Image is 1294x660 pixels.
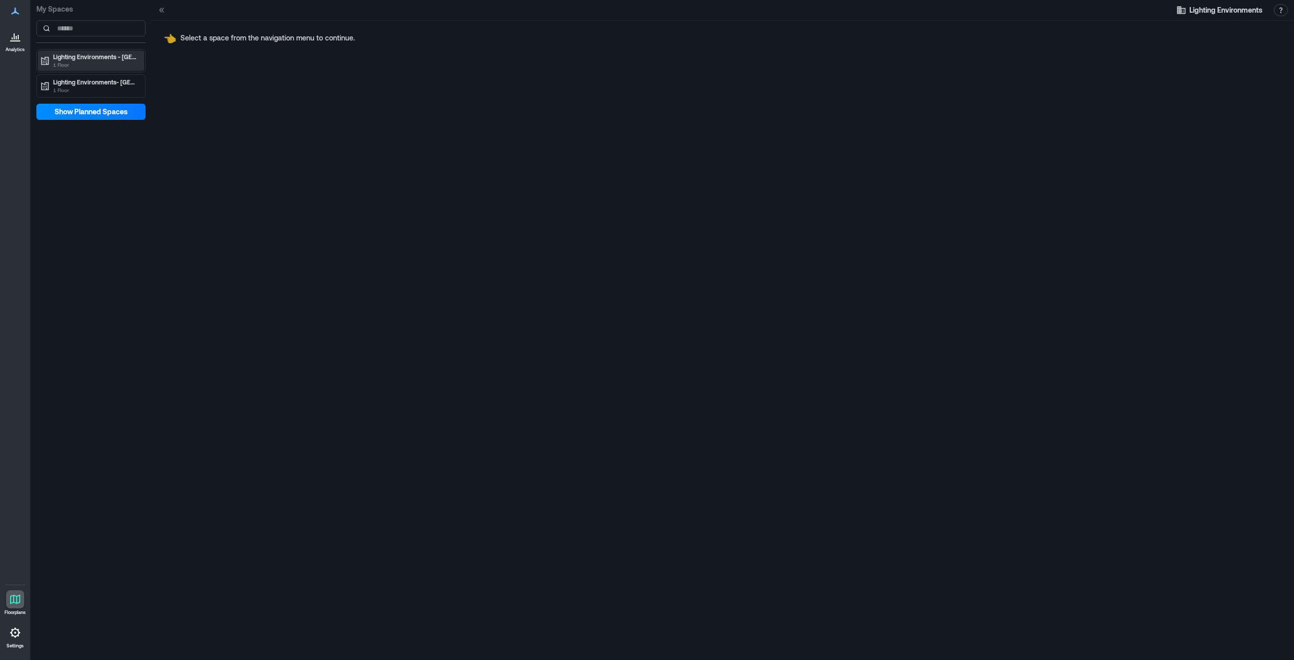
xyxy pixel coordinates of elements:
p: Lighting Environments - [GEOGRAPHIC_DATA] [53,53,138,61]
p: My Spaces [36,4,146,14]
p: 1 Floor [53,61,138,69]
p: Select a space from the navigation menu to continue. [180,33,355,43]
button: Show Planned Spaces [36,104,146,120]
p: Settings [7,643,24,649]
p: 1 Floor [53,86,138,94]
span: Show Planned Spaces [55,107,128,117]
a: Analytics [3,24,28,56]
a: Floorplans [2,587,29,619]
p: Analytics [6,47,25,53]
button: Lighting Environments [1173,2,1266,18]
a: Settings [3,621,27,652]
p: Floorplans [5,609,26,615]
p: Lighting Environments- [GEOGRAPHIC_DATA] [53,78,138,86]
span: pointing left [164,32,176,44]
span: Lighting Environments [1189,5,1263,15]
